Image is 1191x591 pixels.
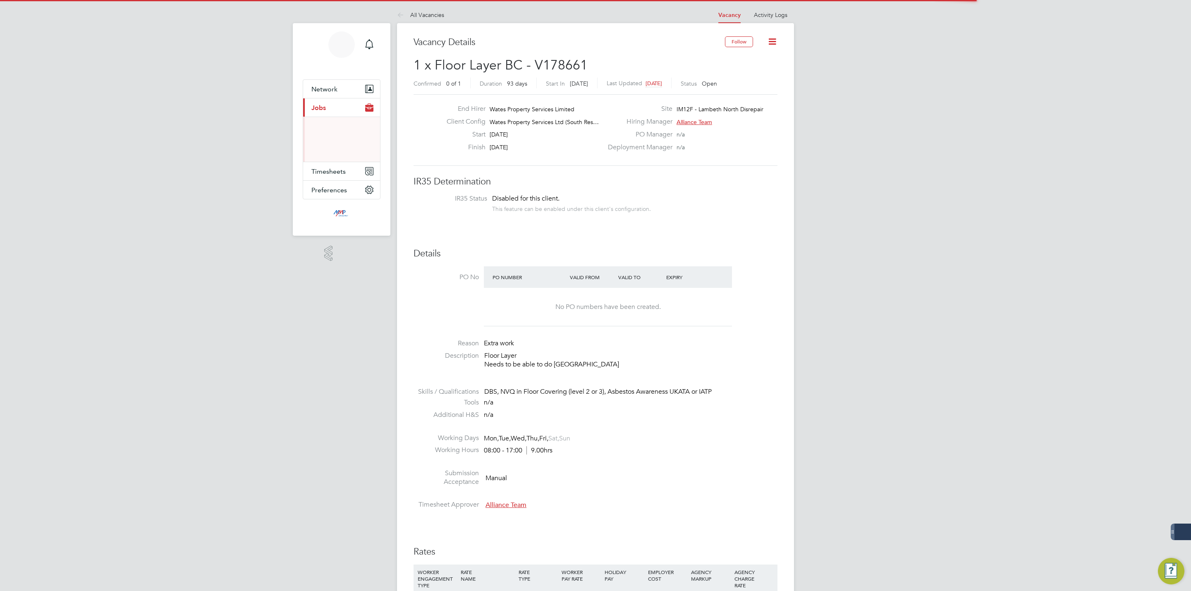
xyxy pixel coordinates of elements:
[414,434,479,443] label: Working Days
[560,565,603,586] div: WORKER PAY RATE
[616,270,665,285] div: Valid To
[484,352,777,369] p: Floor Layer Needs to be able to do [GEOGRAPHIC_DATA]
[490,144,508,151] span: [DATE]
[414,273,479,282] label: PO No
[517,565,560,586] div: RATE TYPE
[484,411,493,419] span: n/a
[484,446,552,455] div: 08:00 - 17:00
[603,105,672,113] label: Site
[459,565,516,586] div: RATE NAME
[446,80,461,87] span: 0 of 1
[335,39,349,50] span: GS
[397,11,444,19] a: All Vacancies
[507,80,527,87] span: 93 days
[336,246,359,253] span: Powered by
[603,130,672,139] label: PO Manager
[440,105,485,113] label: End Hirer
[725,36,753,47] button: Follow
[677,131,685,138] span: n/a
[490,105,574,113] span: Wates Property Services Limited
[414,36,725,48] h3: Vacancy Details
[548,434,559,443] span: Sat,
[702,80,717,87] span: Open
[414,176,777,188] h3: IR35 Determination
[603,143,672,152] label: Deployment Manager
[646,80,662,87] span: [DATE]
[303,117,380,162] div: Jobs
[603,117,672,126] label: Hiring Manager
[311,85,337,93] span: Network
[440,130,485,139] label: Start
[414,57,588,73] span: 1 x Floor Layer BC - V178661
[311,186,347,194] span: Preferences
[603,565,646,586] div: HOLIDAY PAY
[303,181,380,199] button: Preferences
[336,253,359,260] span: Engage
[646,565,689,586] div: EMPLOYER COST
[414,352,479,360] label: Description
[414,339,479,348] label: Reason
[677,144,685,151] span: n/a
[330,208,354,221] img: mmpconsultancy-logo-retina.png
[485,501,526,509] span: Alliance Team
[303,31,380,71] a: GS[PERSON_NAME]
[311,104,326,112] span: Jobs
[559,434,570,443] span: Sun
[311,136,343,143] a: Vacancies
[303,208,380,221] a: Go to home page
[311,147,346,154] a: Placements
[718,12,741,19] a: Vacancy
[311,167,346,175] span: Timesheets
[414,546,777,558] h3: Rates
[414,388,479,396] label: Skills / Qualifications
[546,80,565,87] label: Start In
[568,270,616,285] div: Valid From
[414,398,479,407] label: Tools
[484,339,514,347] span: Extra work
[689,565,732,586] div: AGENCY MARKUP
[440,143,485,152] label: Finish
[414,248,777,260] h3: Details
[499,434,511,443] span: Tue,
[1158,558,1184,584] button: Engage Resource Center
[414,469,479,486] label: Submission Acceptance
[414,80,441,87] label: Confirmed
[677,105,763,113] span: IM12F - Lambeth North Disrepair
[484,398,493,407] span: n/a
[492,303,724,311] div: No PO numbers have been created.
[440,117,485,126] label: Client Config
[570,80,588,87] span: [DATE]
[490,270,568,285] div: PO Number
[492,203,651,213] div: This feature can be enabled under this client's configuration.
[414,500,479,509] label: Timesheet Approver
[492,194,560,203] span: Disabled for this client.
[303,98,380,117] button: Jobs
[324,246,359,261] a: Powered byEngage
[414,446,479,455] label: Working Hours
[480,80,502,87] label: Duration
[677,118,712,126] span: Alliance Team
[303,61,380,71] span: George Stacey
[311,124,338,131] a: Positions
[490,118,599,126] span: Wates Property Services Ltd (South Res…
[484,388,777,396] div: DBS, NVQ in Floor Covering (level 2 or 3), Asbestos Awareness UKATA or IATP
[303,162,380,180] button: Timesheets
[526,446,552,455] span: 9.00hrs
[485,474,507,482] span: Manual
[664,270,713,285] div: Expiry
[539,434,548,443] span: Fri,
[414,411,479,419] label: Additional H&S
[303,80,380,98] button: Network
[490,131,508,138] span: [DATE]
[293,23,390,236] nav: Main navigation
[681,80,697,87] label: Status
[484,434,499,443] span: Mon,
[526,434,539,443] span: Thu,
[422,194,487,203] label: IR35 Status
[607,79,642,87] label: Last Updated
[511,434,526,443] span: Wed,
[754,11,787,19] a: Activity Logs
